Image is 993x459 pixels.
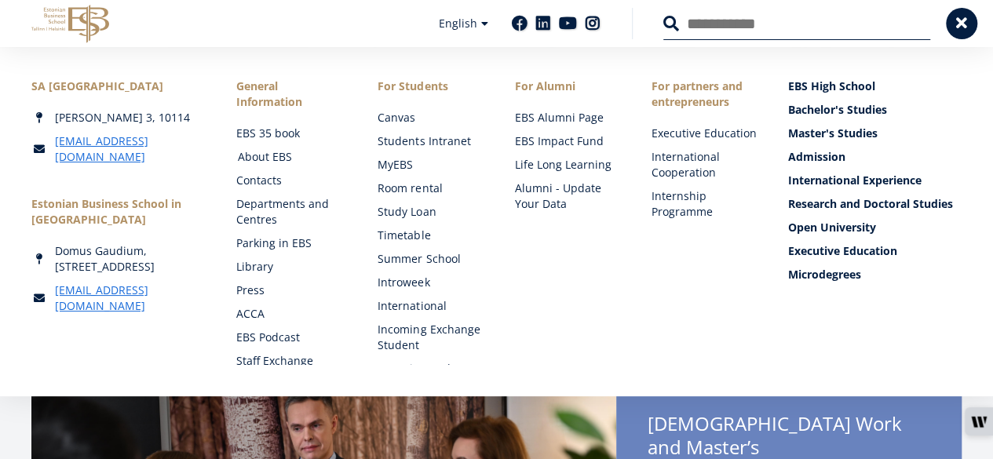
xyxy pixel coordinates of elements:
a: Room rental [378,180,483,196]
a: [EMAIL_ADDRESS][DOMAIN_NAME] [55,282,205,314]
a: Departments and Centres [236,196,346,228]
a: ACCA [236,306,346,322]
a: Incoming Exchange Student [378,322,483,353]
a: Admission [788,149,962,165]
a: Outgoing Exchange Student [378,361,483,392]
div: [PERSON_NAME] 3, 10114 [31,110,205,126]
a: Alumni - Update Your Data [514,180,619,212]
a: About EBS [238,149,348,165]
a: Contacts [236,173,346,188]
a: Internship Programme [652,188,757,220]
a: Summer School [378,251,483,267]
a: Instagram [585,16,601,31]
a: For Students [378,78,483,94]
a: Staff Exchange [236,353,346,369]
a: Youtube [559,16,577,31]
div: Domus Gaudium, [STREET_ADDRESS] [31,243,205,275]
a: International Cooperation [652,149,757,180]
a: International [378,298,483,314]
a: [EMAIL_ADDRESS][DOMAIN_NAME] [55,133,205,165]
a: Canvas [378,110,483,126]
a: EBS Impact Fund [514,133,619,149]
a: EBS Podcast [236,330,346,345]
a: Timetable [378,228,483,243]
a: Parking in EBS [236,235,346,251]
a: Study Loan [378,204,483,220]
a: EBS 35 book [236,126,346,141]
a: Bachelor's Studies [788,102,962,118]
a: MyEBS [378,157,483,173]
a: Linkedin [535,16,551,31]
a: Students Intranet [378,133,483,149]
a: Executive Education [788,243,962,259]
a: EBS Alumni Page [514,110,619,126]
span: General Information [236,78,346,110]
span: For partners and entrepreneurs [652,78,757,110]
a: Microdegrees [788,267,962,282]
a: International Experience [788,173,962,188]
a: Press [236,282,346,298]
div: SA [GEOGRAPHIC_DATA] [31,78,205,94]
a: Executive Education [652,126,757,141]
a: Library [236,259,346,275]
a: Facebook [512,16,528,31]
span: For Alumni [514,78,619,94]
a: Master's Studies [788,126,962,141]
a: EBS High School [788,78,962,94]
a: Life Long Learning [514,157,619,173]
a: Research and Doctoral Studies [788,196,962,212]
div: Estonian Business School in [GEOGRAPHIC_DATA] [31,196,205,228]
a: Introweek [378,275,483,290]
a: Open University [788,220,962,235]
